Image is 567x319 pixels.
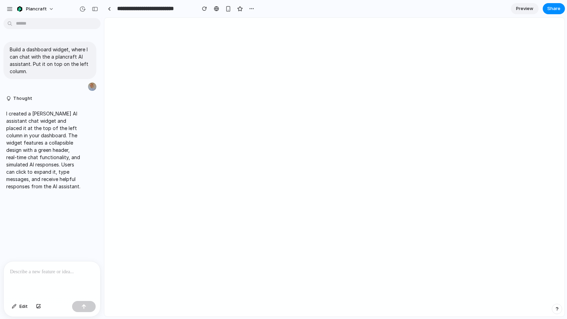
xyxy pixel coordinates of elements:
button: Share [543,3,565,14]
a: Preview [511,3,539,14]
button: Plancraft [14,3,58,15]
p: Build a dashboard widget, where I can chat with the a plancraft AI assistant. Put it on top on th... [10,46,90,75]
button: Edit [8,301,31,312]
p: I created a [PERSON_NAME] AI assistant chat widget and placed it at the top of the left column in... [6,110,80,190]
span: Preview [516,5,533,12]
span: Plancraft [26,6,47,12]
span: Share [547,5,560,12]
span: Edit [19,303,28,310]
